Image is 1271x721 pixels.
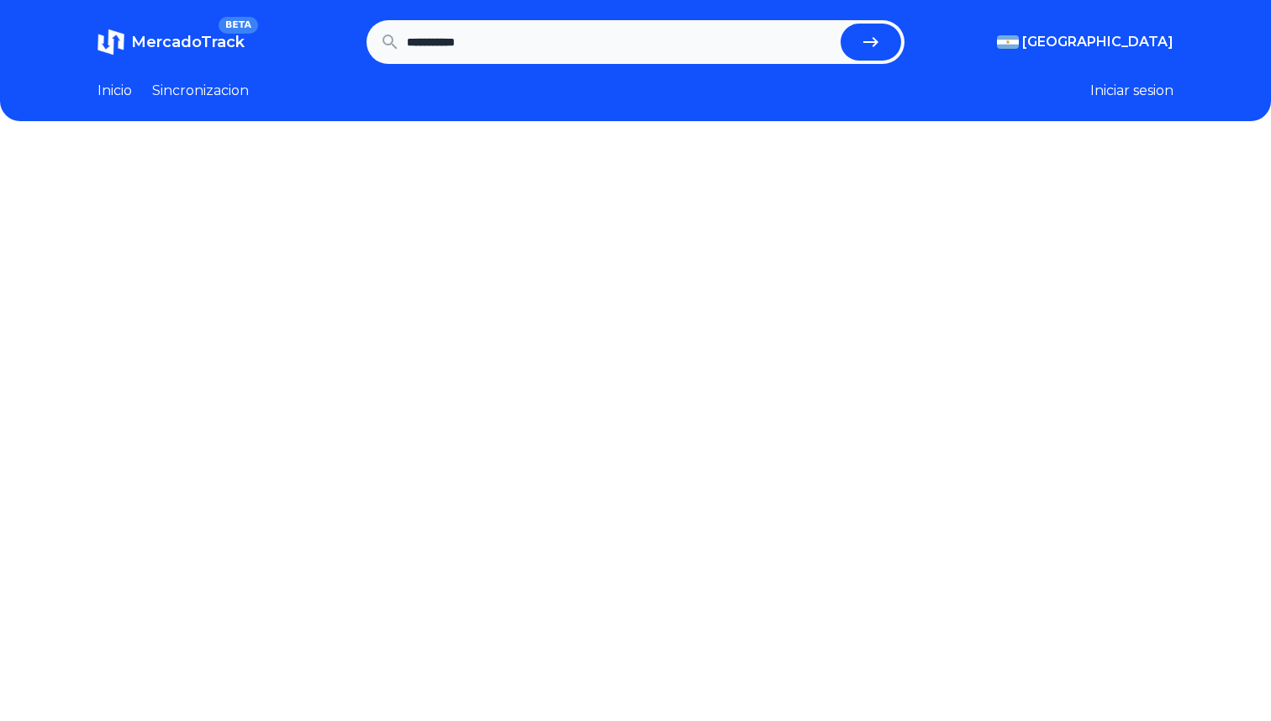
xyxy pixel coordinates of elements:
a: Sincronizacion [152,81,249,101]
button: Iniciar sesion [1090,81,1173,101]
span: MercadoTrack [131,33,245,51]
a: Inicio [98,81,132,101]
span: BETA [219,17,258,34]
img: Argentina [997,35,1019,49]
span: [GEOGRAPHIC_DATA] [1022,32,1173,52]
button: [GEOGRAPHIC_DATA] [997,32,1173,52]
a: MercadoTrackBETA [98,29,245,56]
img: MercadoTrack [98,29,124,56]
